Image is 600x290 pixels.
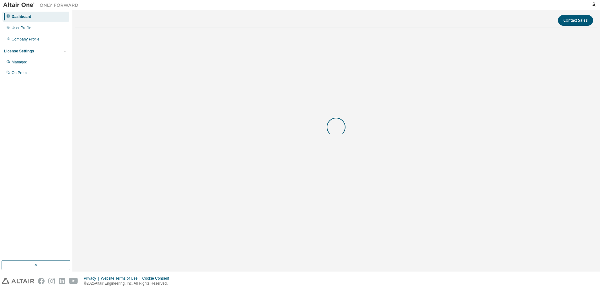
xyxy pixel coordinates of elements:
div: On Prem [12,70,27,75]
img: Altair One [3,2,82,8]
div: Privacy [84,276,101,281]
button: Contact Sales [558,15,593,26]
div: Cookie Consent [142,276,173,281]
img: linkedin.svg [59,278,65,284]
div: Company Profile [12,37,40,42]
div: User Profile [12,25,31,30]
div: Managed [12,60,27,65]
img: altair_logo.svg [2,278,34,284]
img: youtube.svg [69,278,78,284]
img: instagram.svg [48,278,55,284]
div: Dashboard [12,14,31,19]
div: License Settings [4,49,34,54]
div: Website Terms of Use [101,276,142,281]
img: facebook.svg [38,278,45,284]
p: © 2025 Altair Engineering, Inc. All Rights Reserved. [84,281,173,286]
